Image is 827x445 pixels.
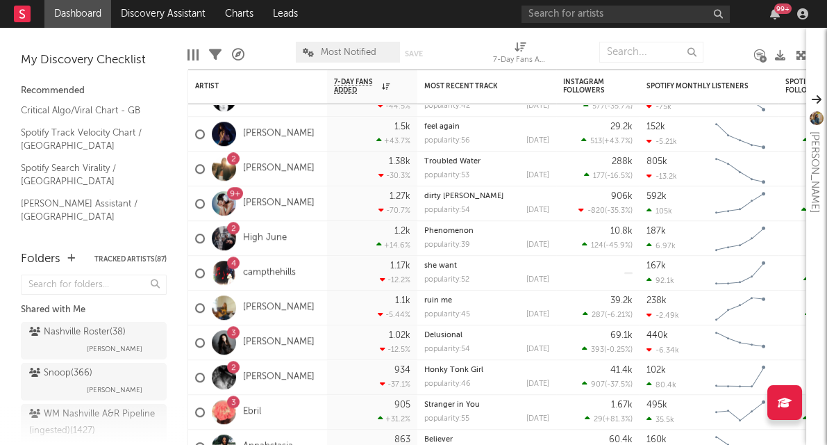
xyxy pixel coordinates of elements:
div: 167k [646,261,666,270]
svg: Chart title [709,152,771,186]
span: 287 [592,311,605,319]
div: -6.34k [646,346,679,355]
div: -12.2 % [380,275,410,284]
a: Ebril [243,406,261,418]
div: -30.3 % [378,171,410,180]
div: 41.4k [610,366,633,375]
div: WM Nashville A&R Pipeline (ingested) ( 1427 ) [29,406,155,439]
a: Snoop(366)[PERSON_NAME] [21,363,167,400]
div: 80.4k [646,380,676,389]
div: ( ) [582,241,633,250]
div: Filters [209,35,222,75]
div: -12.5 % [380,345,410,354]
div: 1.02k [389,331,410,340]
div: Artist [195,82,299,90]
button: Save [405,50,423,58]
div: [DATE] [526,415,549,423]
div: 863 [394,435,410,444]
div: popularity: 39 [424,241,470,249]
a: Delusional [424,332,462,339]
div: 288k [612,157,633,166]
div: ( ) [584,171,633,180]
a: High June [243,232,287,244]
div: she want [424,262,549,270]
span: -35.7 % [607,103,630,111]
span: -35.3 % [607,207,630,215]
span: -37.5 % [607,381,630,389]
div: 10.8k [610,227,633,236]
span: -820 [587,207,605,215]
a: [PERSON_NAME] Assistant / [GEOGRAPHIC_DATA] [21,196,153,225]
div: Edit Columns [187,35,199,75]
div: [DATE] [526,241,549,249]
div: [PERSON_NAME] [806,131,823,213]
div: ( ) [585,414,633,423]
a: Honky Tonk Girl [424,366,483,374]
div: 29.2k [610,122,633,131]
div: Delusional [424,332,549,339]
input: Search for artists [521,6,730,23]
div: 934 [394,366,410,375]
span: 177 [593,172,605,180]
div: Shared with Me [21,302,167,318]
div: +31.2 % [378,414,410,423]
div: [DATE] [526,172,549,179]
span: 513 [590,138,602,145]
div: 35.5k [646,415,674,424]
div: popularity: 46 [424,380,471,388]
div: -2.49k [646,311,679,320]
div: -37.1 % [380,380,410,389]
div: [DATE] [526,276,549,284]
a: Troubled Water [424,158,481,165]
div: -70.7 % [378,206,410,215]
div: 1.27k [390,192,410,201]
a: Believer [424,436,453,444]
svg: Chart title [709,395,771,430]
div: 102k [646,366,666,375]
a: feel again [424,123,460,131]
div: Troubled Water [424,158,549,165]
div: 105k [646,207,672,216]
a: Nashville Roster(38)[PERSON_NAME] [21,322,167,359]
div: 1.2k [394,227,410,236]
div: 187k [646,227,666,236]
a: dirty [PERSON_NAME] [424,193,503,200]
span: 393 [591,346,604,354]
span: -6.21 % [607,311,630,319]
a: [PERSON_NAME] [243,302,315,314]
a: Phenomenon [424,227,474,235]
div: ( ) [582,345,633,354]
span: [PERSON_NAME] [87,382,142,398]
svg: Chart title [709,256,771,291]
a: [PERSON_NAME] [243,197,315,209]
div: Instagram Followers [563,78,612,95]
div: Most Recent Track [424,82,528,90]
div: -13.2k [646,172,677,181]
div: dirty shirley [424,193,549,200]
div: +14.6 % [376,241,410,250]
div: +43.7 % [376,136,410,145]
div: 69.1k [610,331,633,340]
div: ( ) [583,102,633,111]
a: Spotify Track Velocity Chart / [GEOGRAPHIC_DATA] [21,125,153,154]
span: [PERSON_NAME] [87,341,142,357]
div: -5.21k [646,137,677,146]
div: ( ) [583,310,633,319]
div: 99 + [774,3,792,14]
input: Search... [599,42,703,63]
span: 124 [591,242,603,250]
svg: Chart title [709,360,771,395]
a: Spotify Search Virality / [GEOGRAPHIC_DATA] [21,161,153,189]
div: 805k [646,157,667,166]
div: 592k [646,192,667,201]
div: [DATE] [526,346,549,353]
svg: Chart title [709,186,771,221]
div: ( ) [582,380,633,389]
div: 906k [611,192,633,201]
div: [DATE] [526,380,549,388]
div: A&R Pipeline [232,35,244,75]
div: popularity: 42 [424,102,470,110]
a: ruin me [424,297,452,305]
div: 7-Day Fans Added (7-Day Fans Added) [493,35,549,75]
span: -16.5 % [607,172,630,180]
